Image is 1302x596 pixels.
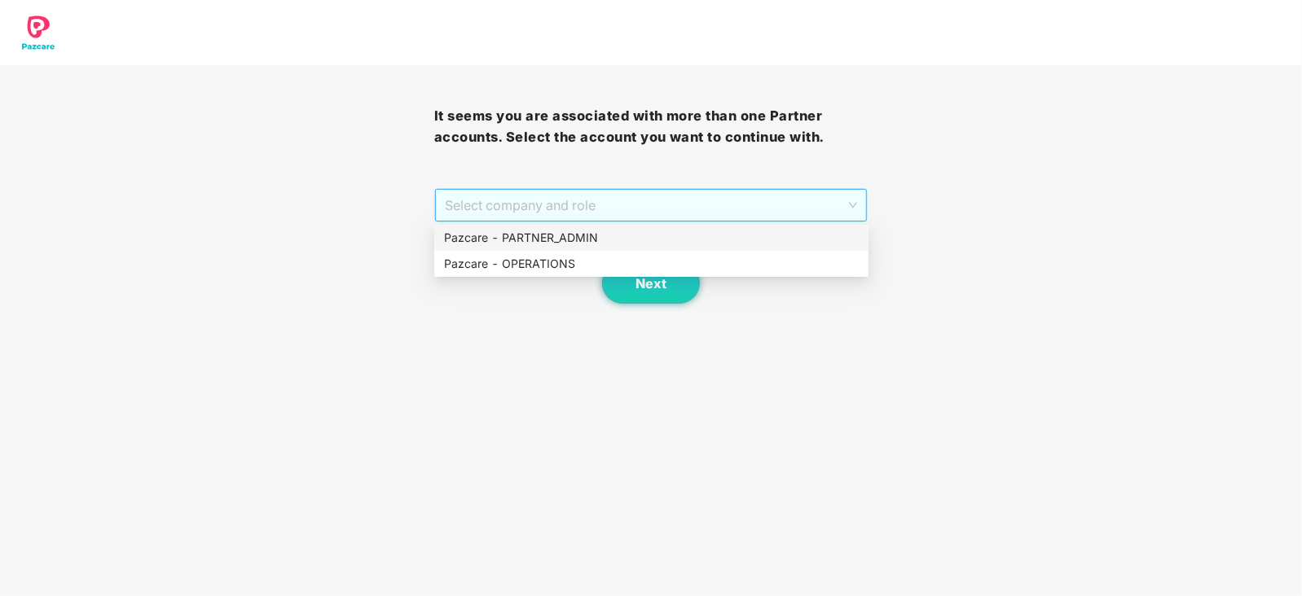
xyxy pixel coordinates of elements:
[434,225,869,251] div: Pazcare - PARTNER_ADMIN
[444,255,859,273] div: Pazcare - OPERATIONS
[434,251,869,277] div: Pazcare - OPERATIONS
[636,276,666,291] span: Next
[445,190,858,221] span: Select company and role
[444,229,859,247] div: Pazcare - PARTNER_ADMIN
[434,106,869,147] h3: It seems you are associated with more than one Partner accounts. Select the account you want to c...
[602,263,700,304] button: Next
